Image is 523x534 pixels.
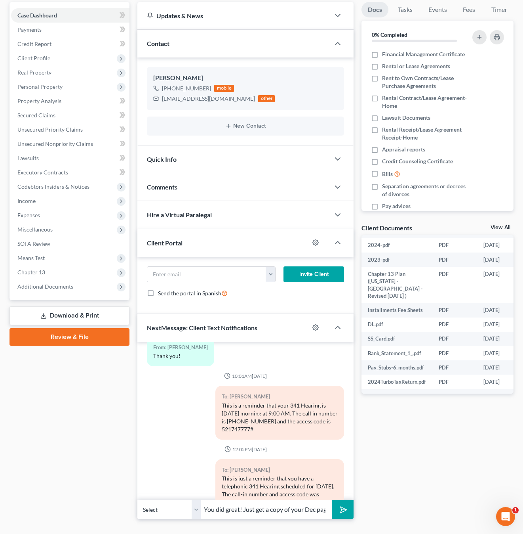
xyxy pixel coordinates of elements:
[361,318,432,332] td: DL.pdf
[222,402,338,433] div: This is a reminder that your 341 Hearing is [DATE] morning at 9:00 AM. The call in number is [PHO...
[11,151,129,165] a: Lawsuits
[147,11,320,20] div: Updates & News
[432,360,477,375] td: PDF
[17,197,36,204] span: Income
[17,226,53,233] span: Miscellaneous
[432,332,477,346] td: PDF
[17,269,45,276] span: Chapter 13
[372,31,407,38] strong: 0% Completed
[17,169,68,176] span: Executory Contracts
[17,112,55,119] span: Secured Claims
[11,122,129,137] a: Unsecured Priority Claims
[432,238,477,253] td: PDF
[361,346,432,360] td: Bank_Statement_1_.pdf
[17,40,51,47] span: Credit Report
[382,126,469,142] span: Rental Receipt/Lease Agreement Receipt-Home
[422,2,453,17] a: Events
[432,346,477,360] td: PDF
[11,108,129,122] a: Secured Claims
[491,225,510,230] a: View All
[361,238,432,253] td: 2024-pdf
[147,155,177,163] span: Quick Info
[382,74,469,90] span: Rent to Own Contracts/Lease Purchase Agreements
[162,95,255,103] div: [EMAIL_ADDRESS][DOMAIN_NAME]
[17,126,83,133] span: Unsecured Priority Claims
[11,37,129,51] a: Credit Report
[361,267,432,303] td: Chapter 13 Plan ([US_STATE] - [GEOGRAPHIC_DATA] - Revised [DATE] )
[153,352,208,360] div: Thank you!
[361,389,432,403] td: Bank_Statement_3_.pdf
[147,267,266,282] input: Enter email
[361,224,412,232] div: Client Documents
[258,95,275,102] div: other
[147,446,344,453] div: 12:05PM[DATE]
[17,98,61,104] span: Property Analysis
[17,69,51,76] span: Real Property
[361,2,388,17] a: Docs
[382,157,453,165] span: Credit Counseling Certificate
[382,62,450,70] span: Rental or Lease Agreements
[147,239,183,247] span: Client Portal
[382,114,430,122] span: Lawsuit Documents
[17,240,50,247] span: SOFA Review
[512,507,519,513] span: 1
[456,2,482,17] a: Fees
[17,55,50,61] span: Client Profile
[432,303,477,318] td: PDF
[432,375,477,389] td: PDF
[147,183,177,191] span: Comments
[17,212,40,218] span: Expenses
[432,389,477,403] td: PDF
[11,94,129,108] a: Property Analysis
[153,123,338,129] button: New Contact
[432,267,477,303] td: PDF
[361,253,432,267] td: 2023-pdf
[147,211,212,218] span: Hire a Virtual Paralegal
[147,324,257,331] span: NextMessage: Client Text Notifications
[11,23,129,37] a: Payments
[432,318,477,332] td: PDF
[11,137,129,151] a: Unsecured Nonpriority Claims
[11,237,129,251] a: SOFA Review
[147,40,169,47] span: Contact
[432,253,477,267] td: PDF
[222,392,338,401] div: To: [PERSON_NAME]
[17,12,57,19] span: Case Dashboard
[11,8,129,23] a: Case Dashboard
[158,290,221,297] span: Send the portal in Spanish
[153,73,338,83] div: [PERSON_NAME]
[361,375,432,389] td: 2024TurboTaxReturn.pdf
[17,255,45,261] span: Means Test
[10,306,129,325] a: Download & Print
[17,26,42,33] span: Payments
[382,50,465,58] span: Financial Management Certificate
[214,85,234,92] div: mobile
[10,328,129,346] a: Review & File
[361,303,432,318] td: Installments Fee Sheets
[17,83,63,90] span: Personal Property
[17,140,93,147] span: Unsecured Nonpriority Claims
[496,507,515,526] iframe: Intercom live chat
[222,475,338,514] div: This is just a reminder that you have a telephonic 341 Hearing scheduled for [DATE]. The call-in ...
[382,145,425,153] span: Appraisal reports
[147,373,344,379] div: 10:01AM[DATE]
[361,360,432,375] td: Pay_Stubs-6_months.pdf
[382,182,469,198] span: Separation agreements or decrees of divorces
[17,283,73,290] span: Additional Documents
[222,465,338,475] div: To: [PERSON_NAME]
[361,332,432,346] td: SS_Card.pdf
[153,343,208,352] div: From: [PERSON_NAME]
[162,84,211,92] div: [PHONE_NUMBER]
[17,155,39,161] span: Lawsuits
[382,94,469,110] span: Rental Contract/Lease Agreement-Home
[485,2,513,17] a: Timer
[17,183,89,190] span: Codebtors Insiders & Notices
[382,202,411,210] span: Pay advices
[283,266,344,282] button: Invite Client
[201,500,332,519] input: Say something...
[382,170,393,178] span: Bills
[392,2,419,17] a: Tasks
[11,165,129,180] a: Executory Contracts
